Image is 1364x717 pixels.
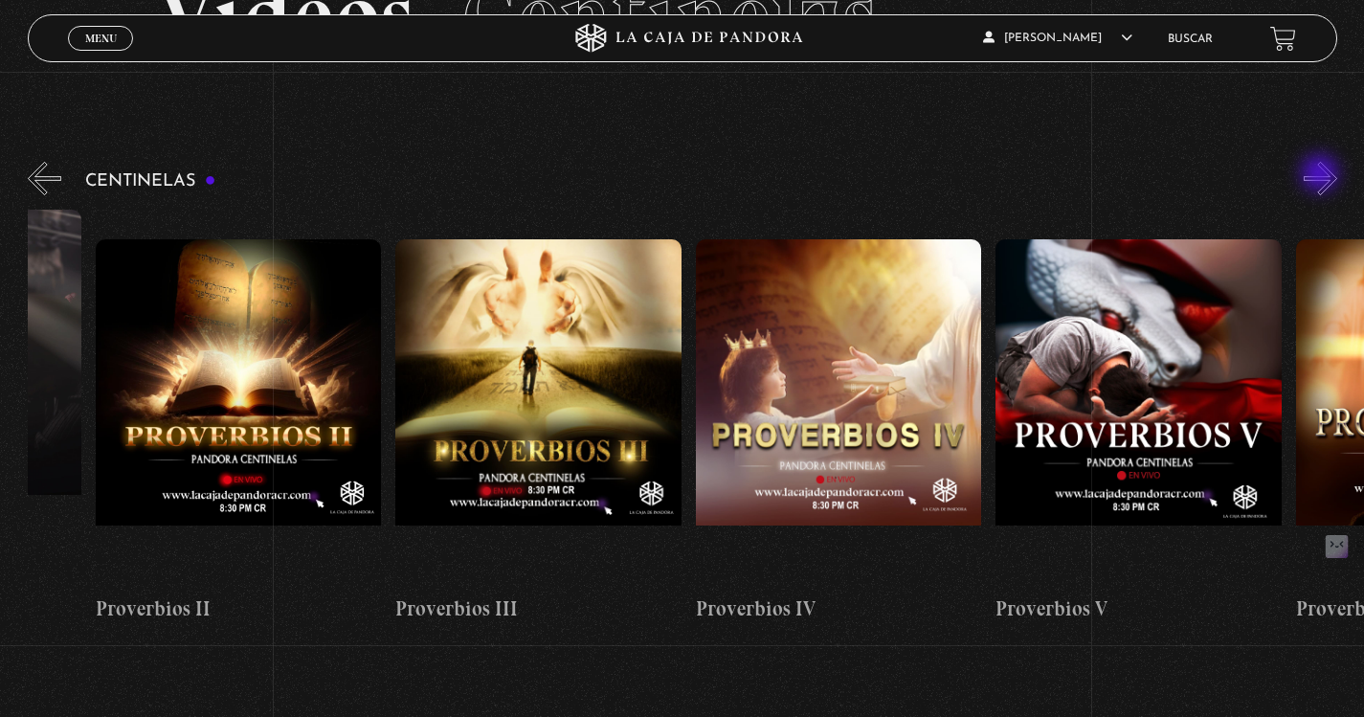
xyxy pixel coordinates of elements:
h4: Proverbios III [395,594,682,624]
a: Proverbios III [395,210,682,655]
h4: Proverbios V [995,594,1282,624]
a: Proverbios V [995,210,1282,655]
h4: Proverbios II [96,594,382,624]
a: Buscar [1168,34,1213,45]
button: Previous [28,162,61,195]
span: Cerrar [78,49,123,62]
span: [PERSON_NAME] [983,33,1132,44]
a: View your shopping cart [1270,25,1296,51]
a: Proverbios II [96,210,382,655]
h4: Proverbios IV [696,594,982,624]
a: Proverbios IV [696,210,982,655]
span: Menu [85,33,117,44]
button: Next [1304,162,1337,195]
h3: Centinelas [85,172,216,190]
